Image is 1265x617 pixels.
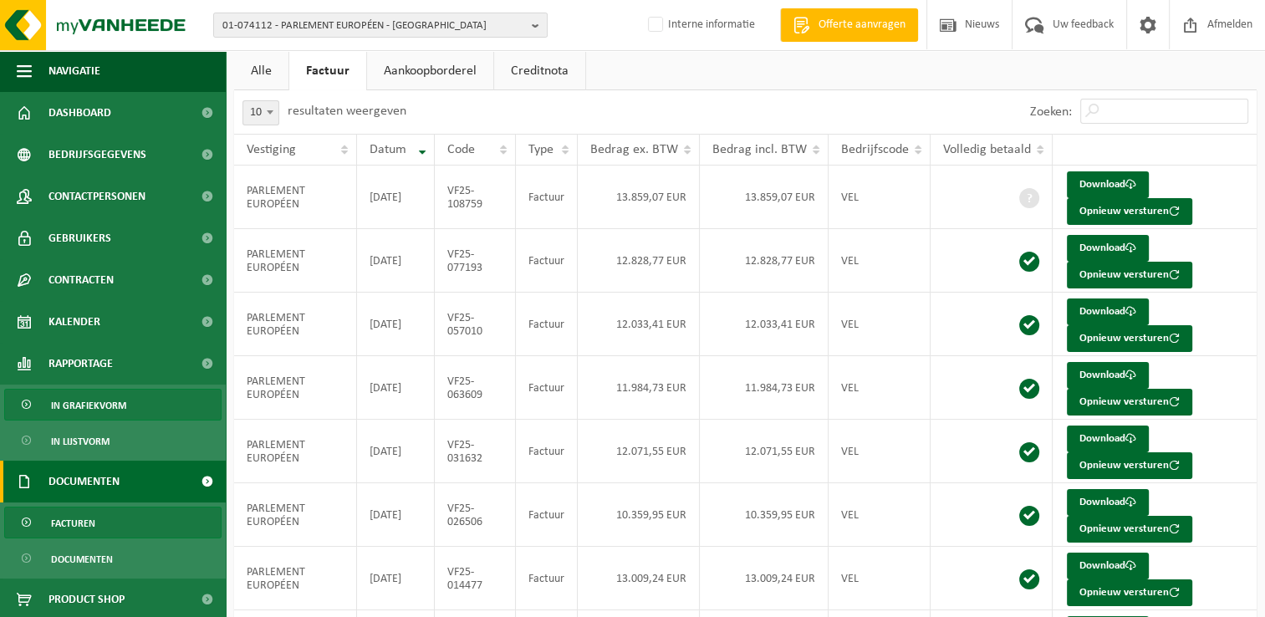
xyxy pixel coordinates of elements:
td: VF25-031632 [435,420,516,483]
td: PARLEMENT EUROPÉEN [234,356,357,420]
a: Facturen [4,507,222,538]
td: [DATE] [357,547,435,610]
td: VEL [829,547,931,610]
td: VF25-057010 [435,293,516,356]
td: 13.859,07 EUR [578,166,700,229]
span: Type [528,143,553,156]
span: Code [447,143,475,156]
td: [DATE] [357,420,435,483]
td: Factuur [516,229,578,293]
td: VEL [829,356,931,420]
td: 10.359,95 EUR [700,483,829,547]
a: Download [1067,553,1149,579]
td: VF25-077193 [435,229,516,293]
td: Factuur [516,293,578,356]
span: Bedrijfsgegevens [48,134,146,176]
span: Contactpersonen [48,176,145,217]
a: Factuur [289,52,366,90]
span: Bedrag incl. BTW [712,143,807,156]
span: Gebruikers [48,217,111,259]
td: PARLEMENT EUROPÉEN [234,166,357,229]
a: Aankoopborderel [367,52,493,90]
td: 13.009,24 EUR [578,547,700,610]
td: VEL [829,166,931,229]
td: PARLEMENT EUROPÉEN [234,229,357,293]
span: Documenten [48,461,120,502]
span: In lijstvorm [51,426,110,457]
a: In lijstvorm [4,425,222,456]
td: VF25-063609 [435,356,516,420]
td: 12.828,77 EUR [578,229,700,293]
a: Offerte aanvragen [780,8,918,42]
a: Download [1067,298,1149,325]
td: VF25-108759 [435,166,516,229]
button: Opnieuw versturen [1067,579,1192,606]
td: 13.009,24 EUR [700,547,829,610]
span: Bedrag ex. BTW [590,143,678,156]
td: 12.033,41 EUR [578,293,700,356]
span: Facturen [51,507,95,539]
td: VEL [829,229,931,293]
td: 12.071,55 EUR [578,420,700,483]
button: Opnieuw versturen [1067,516,1192,543]
td: 12.033,41 EUR [700,293,829,356]
span: Kalender [48,301,100,343]
td: Factuur [516,166,578,229]
a: In grafiekvorm [4,389,222,421]
label: Zoeken: [1030,105,1072,119]
td: 10.359,95 EUR [578,483,700,547]
label: Interne informatie [645,13,755,38]
span: 10 [243,101,278,125]
td: VF25-014477 [435,547,516,610]
td: [DATE] [357,293,435,356]
span: 01-074112 - PARLEMENT EUROPÉEN - [GEOGRAPHIC_DATA] [222,13,525,38]
a: Download [1067,489,1149,516]
td: VF25-026506 [435,483,516,547]
a: Download [1067,235,1149,262]
td: [DATE] [357,483,435,547]
span: Documenten [51,543,113,575]
td: PARLEMENT EUROPÉEN [234,483,357,547]
td: VEL [829,483,931,547]
td: VEL [829,420,931,483]
span: Rapportage [48,343,113,385]
a: Download [1067,426,1149,452]
span: Navigatie [48,50,100,92]
span: In grafiekvorm [51,390,126,421]
button: Opnieuw versturen [1067,325,1192,352]
span: 10 [242,100,279,125]
td: 12.071,55 EUR [700,420,829,483]
td: [DATE] [357,229,435,293]
a: Download [1067,171,1149,198]
td: 13.859,07 EUR [700,166,829,229]
td: PARLEMENT EUROPÉEN [234,547,357,610]
td: Factuur [516,483,578,547]
span: Bedrijfscode [841,143,909,156]
td: 12.828,77 EUR [700,229,829,293]
button: Opnieuw versturen [1067,262,1192,288]
button: Opnieuw versturen [1067,389,1192,416]
a: Alle [234,52,288,90]
td: Factuur [516,420,578,483]
span: Dashboard [48,92,111,134]
button: 01-074112 - PARLEMENT EUROPÉEN - [GEOGRAPHIC_DATA] [213,13,548,38]
td: 11.984,73 EUR [578,356,700,420]
span: Datum [370,143,406,156]
span: Offerte aanvragen [814,17,910,33]
a: Documenten [4,543,222,574]
button: Opnieuw versturen [1067,452,1192,479]
td: Factuur [516,547,578,610]
span: Volledig betaald [943,143,1031,156]
span: Vestiging [247,143,296,156]
td: [DATE] [357,356,435,420]
a: Creditnota [494,52,585,90]
label: resultaten weergeven [288,105,406,118]
td: 11.984,73 EUR [700,356,829,420]
td: PARLEMENT EUROPÉEN [234,293,357,356]
button: Opnieuw versturen [1067,198,1192,225]
td: Factuur [516,356,578,420]
td: [DATE] [357,166,435,229]
a: Download [1067,362,1149,389]
span: Contracten [48,259,114,301]
td: PARLEMENT EUROPÉEN [234,420,357,483]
